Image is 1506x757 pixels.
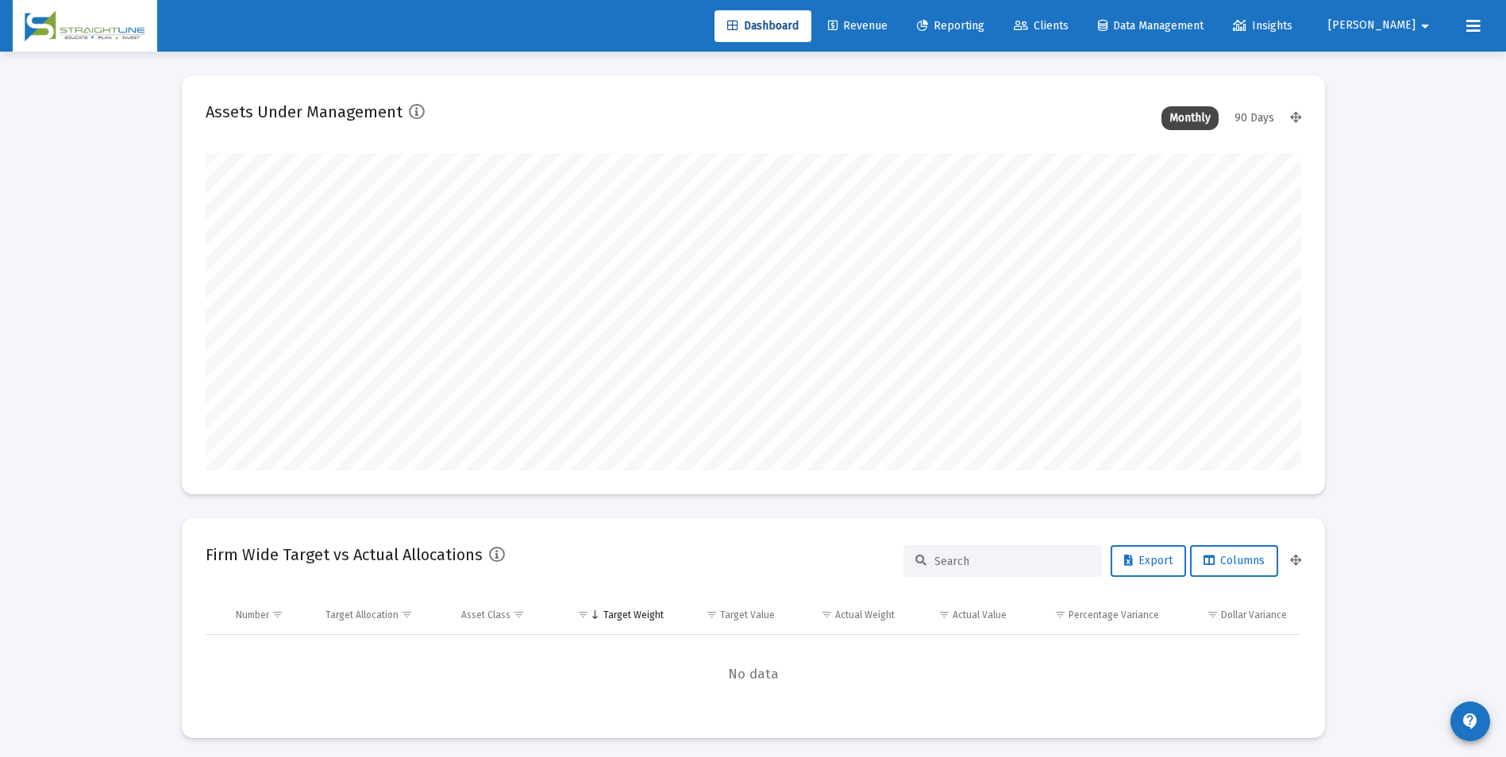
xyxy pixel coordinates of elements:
td: Column Asset Class [450,596,556,634]
div: Target Weight [603,609,664,621]
div: Data grid [206,596,1301,714]
div: Percentage Variance [1069,609,1159,621]
a: Dashboard [714,10,811,42]
div: Asset Class [461,609,510,621]
span: Show filter options for column 'Target Allocation' [401,609,413,621]
a: Revenue [815,10,900,42]
span: Insights [1233,19,1292,33]
span: No data [206,666,1301,683]
a: Clients [1001,10,1081,42]
div: Monthly [1161,106,1219,130]
div: Actual Weight [835,609,895,621]
span: Show filter options for column 'Asset Class' [513,609,525,621]
td: Column Percentage Variance [1018,596,1170,634]
button: [PERSON_NAME] [1309,10,1454,41]
a: Reporting [904,10,997,42]
span: Columns [1204,554,1265,567]
span: Show filter options for column 'Target Weight' [577,609,589,621]
h2: Firm Wide Target vs Actual Allocations [206,542,483,567]
div: Dollar Variance [1221,609,1287,621]
td: Column Target Value [675,596,787,634]
span: Show filter options for column 'Dollar Variance' [1207,609,1219,621]
td: Column Number [225,596,315,634]
div: 90 Days [1227,106,1282,130]
div: Target Value [720,609,775,621]
td: Column Actual Weight [786,596,905,634]
td: Column Dollar Variance [1170,596,1300,634]
td: Column Target Weight [556,596,675,634]
div: Number [236,609,269,621]
span: Show filter options for column 'Percentage Variance' [1054,609,1066,621]
button: Export [1111,545,1186,577]
span: Show filter options for column 'Actual Weight' [821,609,833,621]
span: Revenue [828,19,888,33]
mat-icon: contact_support [1461,712,1480,731]
span: Show filter options for column 'Target Value' [706,609,718,621]
input: Search [934,555,1090,568]
span: Export [1124,554,1173,567]
mat-icon: arrow_drop_down [1415,10,1435,42]
span: [PERSON_NAME] [1328,19,1415,33]
a: Insights [1220,10,1305,42]
span: Reporting [917,19,984,33]
a: Data Management [1085,10,1216,42]
img: Dashboard [25,10,145,42]
button: Columns [1190,545,1278,577]
span: Show filter options for column 'Number' [272,609,283,621]
h2: Assets Under Management [206,99,402,125]
span: Data Management [1098,19,1204,33]
span: Dashboard [727,19,799,33]
td: Column Actual Value [906,596,1018,634]
span: Clients [1014,19,1069,33]
div: Target Allocation [325,609,399,621]
td: Column Target Allocation [314,596,450,634]
div: Actual Value [953,609,1007,621]
span: Show filter options for column 'Actual Value' [938,609,950,621]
